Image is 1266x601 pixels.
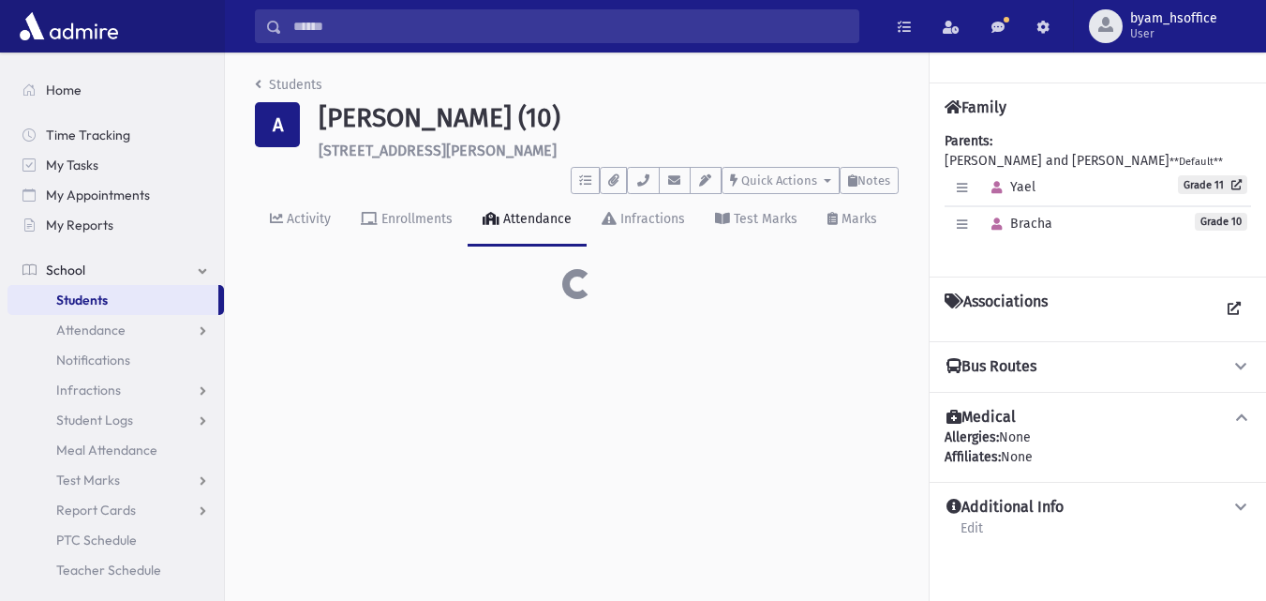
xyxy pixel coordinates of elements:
[946,498,1064,518] h4: Additional Info
[587,194,700,247] a: Infractions
[946,357,1036,377] h4: Bus Routes
[7,315,224,345] a: Attendance
[945,131,1251,262] div: [PERSON_NAME] and [PERSON_NAME]
[945,133,992,149] b: Parents:
[945,429,999,445] b: Allergies:
[945,357,1251,377] button: Bus Routes
[15,8,123,45] img: AdmirePro
[46,82,82,98] span: Home
[255,75,322,102] nav: breadcrumb
[840,167,899,194] button: Notes
[46,127,130,143] span: Time Tracking
[7,525,224,555] a: PTC Schedule
[46,262,85,278] span: School
[255,194,346,247] a: Activity
[946,408,1016,428] h4: Medical
[46,157,98,173] span: My Tasks
[741,173,817,188] span: Quick Actions
[983,216,1052,232] span: Bracha
[857,173,890,188] span: Notes
[945,293,1048,326] h4: Associations
[7,210,224,240] a: My Reports
[812,194,892,247] a: Marks
[945,447,1251,467] div: None
[46,187,150,203] span: My Appointments
[730,211,797,227] div: Test Marks
[56,472,120,488] span: Test Marks
[378,211,453,227] div: Enrollments
[945,98,1006,116] h4: Family
[1130,11,1217,26] span: byam_hsoffice
[7,375,224,405] a: Infractions
[56,502,136,518] span: Report Cards
[722,167,840,194] button: Quick Actions
[1178,175,1247,194] a: Grade 11
[7,255,224,285] a: School
[282,9,858,43] input: Search
[7,465,224,495] a: Test Marks
[7,75,224,105] a: Home
[56,442,157,458] span: Meal Attendance
[56,562,161,578] span: Teacher Schedule
[56,352,130,368] span: Notifications
[7,285,218,315] a: Students
[7,555,224,585] a: Teacher Schedule
[983,179,1035,195] span: Yael
[319,142,899,159] h6: [STREET_ADDRESS][PERSON_NAME]
[499,211,572,227] div: Attendance
[1130,26,1217,41] span: User
[1195,213,1247,231] span: Grade 10
[56,322,126,338] span: Attendance
[617,211,685,227] div: Infractions
[7,180,224,210] a: My Appointments
[945,498,1251,518] button: Additional Info
[346,194,468,247] a: Enrollments
[255,77,322,93] a: Students
[1217,293,1251,326] a: View all Associations
[7,435,224,465] a: Meal Attendance
[46,217,113,233] span: My Reports
[319,102,899,134] h1: [PERSON_NAME] (10)
[7,345,224,375] a: Notifications
[945,449,1001,465] b: Affiliates:
[255,102,300,147] div: A
[838,211,877,227] div: Marks
[56,532,137,548] span: PTC Schedule
[7,150,224,180] a: My Tasks
[7,405,224,435] a: Student Logs
[7,120,224,150] a: Time Tracking
[283,211,331,227] div: Activity
[945,408,1251,428] button: Medical
[56,382,121,398] span: Infractions
[56,292,108,308] span: Students
[7,495,224,525] a: Report Cards
[700,194,812,247] a: Test Marks
[468,194,587,247] a: Attendance
[960,518,984,551] a: Edit
[56,412,133,428] span: Student Logs
[945,428,1251,467] div: None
